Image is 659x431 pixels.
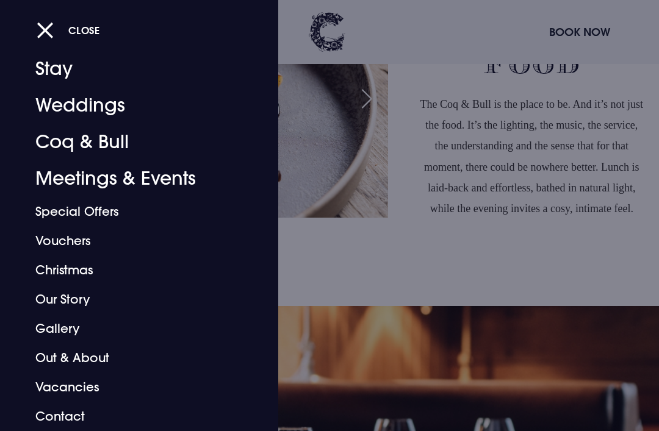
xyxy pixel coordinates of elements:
[35,160,226,197] a: Meetings & Events
[35,51,226,87] a: Stay
[35,402,226,431] a: Contact
[35,87,226,124] a: Weddings
[35,314,226,343] a: Gallery
[68,24,100,37] span: Close
[35,124,226,160] a: Coq & Bull
[35,197,226,226] a: Special Offers
[35,226,226,255] a: Vouchers
[35,255,226,285] a: Christmas
[35,372,226,402] a: Vacancies
[35,285,226,314] a: Our Story
[35,343,226,372] a: Out & About
[37,18,100,43] button: Close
